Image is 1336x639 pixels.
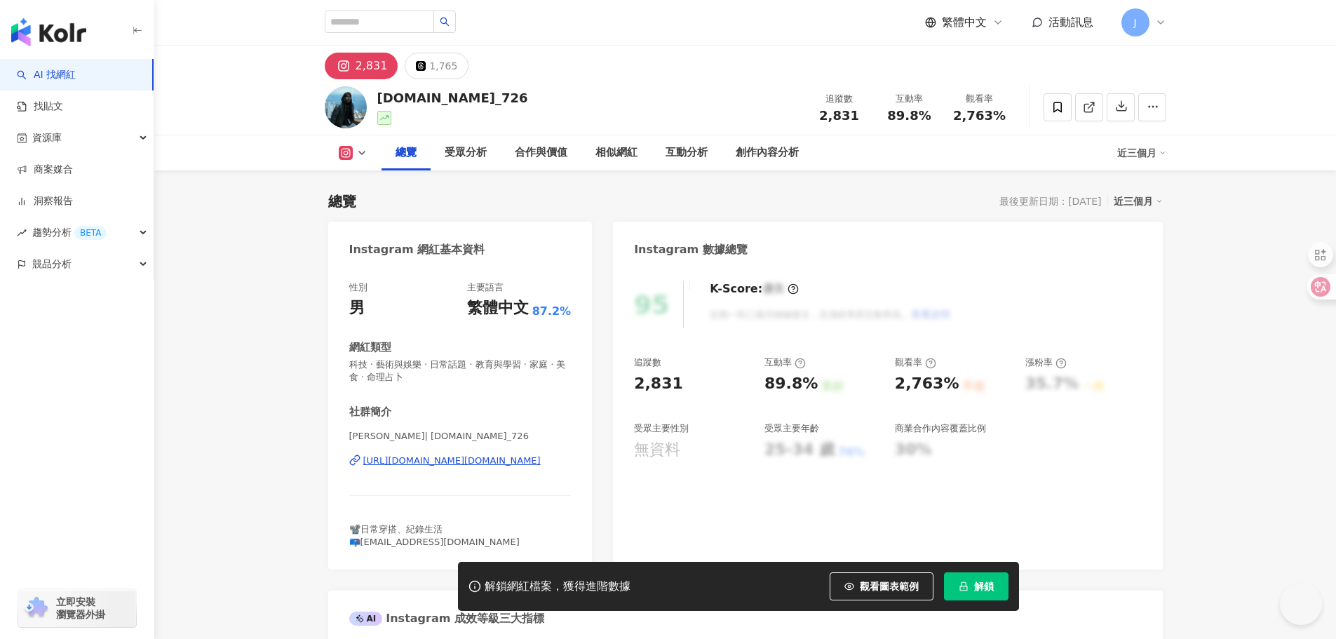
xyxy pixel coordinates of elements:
img: chrome extension [22,597,50,619]
span: [PERSON_NAME]| [DOMAIN_NAME]_726 [349,430,572,443]
div: 2,763% [895,373,959,395]
div: 受眾分析 [445,144,487,161]
a: 商案媒合 [17,163,73,177]
a: 洞察報告 [17,194,73,208]
span: 立即安裝 瀏覽器外掛 [56,596,105,621]
div: 無資料 [634,439,680,461]
div: Instagram 成效等級三大指標 [349,611,544,626]
div: 社群簡介 [349,405,391,419]
span: 科技 · 藝術與娛樂 · 日常話題 · 教育與學習 · 家庭 · 美食 · 命理占卜 [349,358,572,384]
div: 男 [349,297,365,319]
button: 2,831 [325,53,398,79]
div: 互動分析 [666,144,708,161]
div: 性別 [349,281,367,294]
div: 2,831 [356,56,388,76]
span: lock [959,581,969,591]
div: 總覽 [328,191,356,211]
span: 89.8% [887,109,931,123]
div: 追蹤數 [813,92,866,106]
span: 📽️日常穿搭、紀錄生活 📪[EMAIL_ADDRESS][DOMAIN_NAME] [349,524,520,547]
span: 87.2% [532,304,572,319]
div: 觀看率 [953,92,1006,106]
div: 漲粉率 [1025,356,1067,369]
span: 觀看圖表範例 [860,581,919,592]
span: rise [17,228,27,238]
span: 活動訊息 [1048,15,1093,29]
div: 商業合作內容覆蓋比例 [895,422,986,435]
div: 創作內容分析 [736,144,799,161]
div: 1,765 [429,56,457,76]
div: 追蹤數 [634,356,661,369]
div: 主要語言 [467,281,504,294]
span: 2,763% [953,109,1006,123]
div: 近三個月 [1114,192,1163,210]
div: 受眾主要年齡 [764,422,819,435]
span: 解鎖 [974,581,994,592]
span: 資源庫 [32,122,62,154]
div: 2,831 [634,373,683,395]
span: 繁體中文 [942,15,987,30]
div: 觀看率 [895,356,936,369]
div: [URL][DOMAIN_NAME][DOMAIN_NAME] [363,455,541,467]
div: 受眾主要性別 [634,422,689,435]
span: search [440,17,450,27]
a: [URL][DOMAIN_NAME][DOMAIN_NAME] [349,455,572,467]
a: 找貼文 [17,100,63,114]
span: J [1133,15,1136,30]
button: 解鎖 [944,572,1008,600]
img: KOL Avatar [325,86,367,128]
div: 相似網紅 [595,144,637,161]
div: [DOMAIN_NAME]_726 [377,89,528,107]
a: searchAI 找網紅 [17,68,76,82]
img: logo [11,18,86,46]
div: BETA [74,226,107,240]
div: 最後更新日期：[DATE] [999,196,1101,207]
div: AI [349,612,383,626]
div: 總覽 [396,144,417,161]
a: chrome extension立即安裝 瀏覽器外掛 [18,589,136,627]
button: 1,765 [405,53,468,79]
div: K-Score : [710,281,799,297]
div: 互動率 [883,92,936,106]
div: 網紅類型 [349,340,391,355]
button: 觀看圖表範例 [830,572,933,600]
span: 2,831 [819,108,859,123]
div: 互動率 [764,356,806,369]
div: 近三個月 [1117,142,1166,164]
div: 89.8% [764,373,818,395]
div: 繁體中文 [467,297,529,319]
div: Instagram 數據總覽 [634,242,748,257]
div: Instagram 網紅基本資料 [349,242,485,257]
span: 競品分析 [32,248,72,280]
div: 合作與價值 [515,144,567,161]
div: 解鎖網紅檔案，獲得進階數據 [485,579,630,594]
span: 趨勢分析 [32,217,107,248]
